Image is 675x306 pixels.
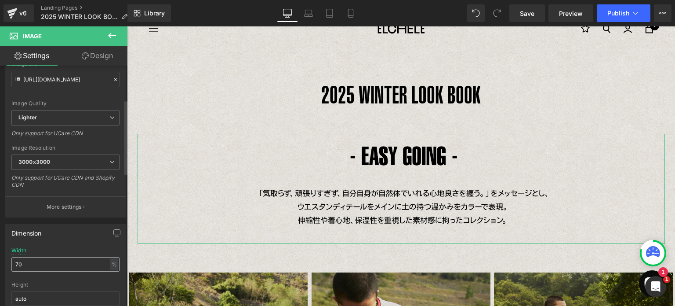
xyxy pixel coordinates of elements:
div: Width [11,247,26,254]
p: More settings [47,203,82,211]
input: auto [11,257,120,272]
span: Save [520,9,534,18]
div: v6 [18,7,29,19]
div: Image Resolution [11,145,120,151]
b: Lighter [18,114,37,121]
inbox-online-store-chat: Shopifyオンラインストアチャット [509,244,541,273]
span: Preview [559,9,583,18]
a: Tablet [319,4,340,22]
a: Preview [548,4,593,22]
a: v6 [4,4,34,22]
a: Desktop [277,4,298,22]
input: Link [11,72,120,87]
a: Laptop [298,4,319,22]
input: auto [11,291,120,306]
span: 1 [663,276,670,283]
div: Only support for UCare CDN [11,130,120,143]
a: New Library [127,4,171,22]
button: Publish [597,4,650,22]
div: Dimension [11,225,42,237]
b: 3000x3000 [18,159,50,165]
button: Redo [488,4,506,22]
div: Only support for UCare CDN and Shopify CDN [11,174,120,194]
a: Mobile [340,4,361,22]
button: More settings [5,196,126,217]
span: Library [144,9,165,17]
a: Design [65,46,129,66]
span: 2025 WINTER LOOK BOOK [41,13,118,20]
div: Image Quality [11,100,120,107]
div: % [110,258,118,270]
iframe: Intercom live chat [645,276,666,297]
button: Undo [467,4,485,22]
button: More [654,4,671,22]
div: Height [11,282,120,288]
span: Publish [607,10,629,17]
a: Landing Pages [41,4,134,11]
span: Image [23,33,42,40]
